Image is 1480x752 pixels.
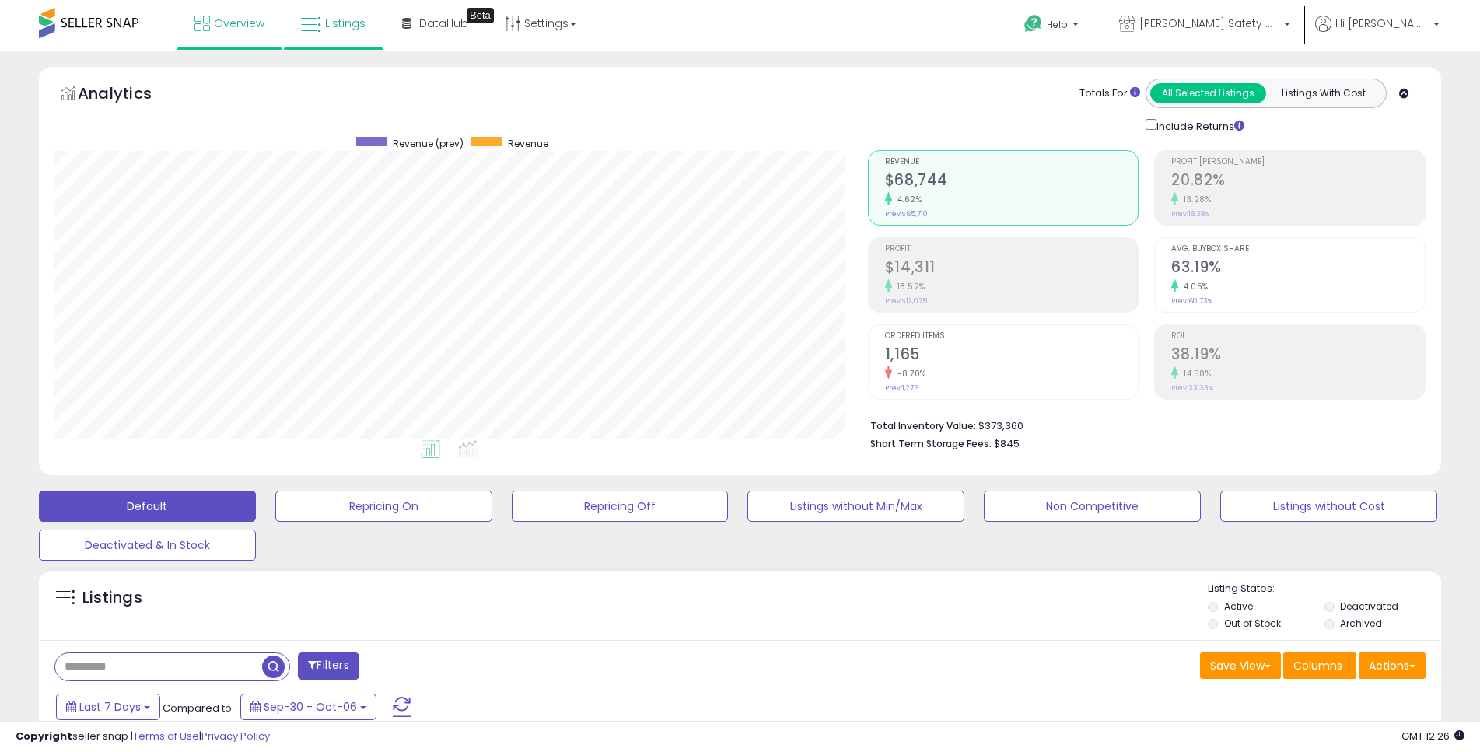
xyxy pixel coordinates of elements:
li: $373,360 [870,415,1414,434]
span: 2025-10-14 12:26 GMT [1401,729,1464,743]
span: Last 7 Days [79,699,141,715]
small: 4.05% [1178,281,1209,292]
a: Privacy Policy [201,729,270,743]
label: Archived [1340,617,1382,630]
small: Prev: $12,075 [885,296,927,306]
button: Save View [1200,652,1281,679]
span: Overview [214,16,264,31]
h2: $68,744 [885,171,1139,192]
label: Deactivated [1340,600,1398,613]
button: Repricing Off [512,491,729,522]
small: Prev: 33.33% [1171,383,1213,393]
span: Listings [325,16,366,31]
h2: 63.19% [1171,258,1425,279]
span: Columns [1293,658,1342,673]
button: Deactivated & In Stock [39,530,256,561]
small: -8.70% [892,368,926,379]
div: Tooltip anchor [467,8,494,23]
span: DataHub [419,16,468,31]
i: Get Help [1023,14,1043,33]
button: Listings With Cost [1265,83,1381,103]
strong: Copyright [16,729,72,743]
button: Sep-30 - Oct-06 [240,694,376,720]
span: Hi [PERSON_NAME] [1335,16,1429,31]
span: Profit [PERSON_NAME] [1171,158,1425,166]
h2: 1,165 [885,345,1139,366]
span: Compared to: [163,701,234,715]
button: Columns [1283,652,1356,679]
span: Help [1047,18,1068,31]
span: [PERSON_NAME] Safety & Supply [1139,16,1279,31]
button: All Selected Listings [1150,83,1266,103]
h5: Listings [82,587,142,609]
button: Last 7 Days [56,694,160,720]
button: Non Competitive [984,491,1201,522]
span: Avg. Buybox Share [1171,245,1425,254]
small: Prev: 1,276 [885,383,918,393]
h2: 20.82% [1171,171,1425,192]
h2: 38.19% [1171,345,1425,366]
div: seller snap | | [16,729,270,744]
span: Revenue (prev) [393,137,464,150]
p: Listing States: [1208,582,1441,596]
small: 13.28% [1178,194,1211,205]
small: Prev: 60.73% [1171,296,1212,306]
button: Repricing On [275,491,492,522]
b: Short Term Storage Fees: [870,437,992,450]
b: Total Inventory Value: [870,419,976,432]
a: Hi [PERSON_NAME] [1315,16,1440,51]
span: Sep-30 - Oct-06 [264,699,357,715]
button: Actions [1359,652,1426,679]
a: Help [1012,2,1094,51]
button: Default [39,491,256,522]
button: Listings without Cost [1220,491,1437,522]
button: Listings without Min/Max [747,491,964,522]
small: 18.52% [892,281,925,292]
label: Out of Stock [1224,617,1281,630]
span: ROI [1171,332,1425,341]
h2: $14,311 [885,258,1139,279]
h5: Analytics [78,82,182,108]
span: Ordered Items [885,332,1139,341]
label: Active [1224,600,1253,613]
span: $845 [994,436,1020,451]
span: Revenue [885,158,1139,166]
small: 14.58% [1178,368,1211,379]
small: 4.62% [892,194,922,205]
a: Terms of Use [133,729,199,743]
button: Filters [298,652,359,680]
span: Profit [885,245,1139,254]
small: Prev: $65,710 [885,209,928,219]
div: Totals For [1079,86,1140,101]
span: Revenue [508,137,548,150]
div: Include Returns [1134,116,1262,135]
small: Prev: 18.38% [1171,209,1209,219]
